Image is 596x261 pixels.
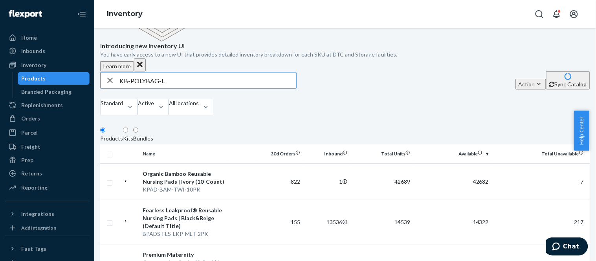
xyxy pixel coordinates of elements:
span: 7 [581,178,584,185]
div: Active [138,99,154,107]
button: Learn more [100,61,134,71]
a: Home [5,31,90,44]
a: Parcel [5,126,90,139]
button: Open account menu [566,6,582,22]
button: Close Navigation [74,6,90,22]
div: Returns [21,170,42,177]
td: 1 [303,163,350,200]
th: Name [139,144,228,163]
input: Active [138,107,139,115]
div: BPADS-FLS-LKP-MLT-2PK [143,230,225,238]
input: All locations [169,107,170,115]
a: Branded Packaging [18,86,90,98]
div: Fast Tags [21,245,46,253]
div: Standard [101,99,123,107]
div: Inbounds [21,47,45,55]
a: Inventory [5,59,90,71]
div: Products [22,75,46,82]
span: 217 [574,219,584,225]
td: 13536 [303,200,350,244]
div: Replenishments [21,101,63,109]
ol: breadcrumbs [101,3,149,26]
input: Bundles [133,128,138,133]
span: 42689 [394,178,410,185]
div: Freight [21,143,40,151]
a: Orders [5,112,90,125]
input: Products [100,128,105,133]
th: Total Units [350,144,413,163]
div: Fearless Leakproof® Reusable Nursing Pads | Black&Beige (Default Title) [143,206,225,230]
a: Inventory [107,9,143,18]
div: Home [21,34,37,42]
a: Add Integration [5,223,90,233]
button: Help Center [574,111,589,151]
div: Add Integration [21,224,56,231]
div: Branded Packaging [22,88,72,96]
button: Close [134,58,146,71]
div: Orders [21,115,40,122]
input: Search inventory by name or sku [119,73,296,88]
a: Products [18,72,90,85]
div: Integrations [21,210,54,218]
button: Open Search Box [532,6,547,22]
div: Organic Bamboo Reusable Nursing Pads | Ivory (10-Count) [143,170,225,186]
button: Fast Tags [5,243,90,255]
div: Bundles [133,135,153,142]
button: Open notifications [549,6,565,22]
iframe: Opens a widget where you can chat to one of our agents [546,237,588,257]
span: 14539 [394,219,410,225]
div: All locations [169,99,199,107]
button: Sync Catalog [546,71,590,89]
div: Action [519,80,543,88]
div: Products [100,135,123,142]
div: Inventory [21,61,46,69]
a: Inbounds [5,45,90,57]
a: Returns [5,167,90,180]
td: 822 [256,163,303,200]
a: Replenishments [5,99,90,111]
div: KPAD-BAM-TWI-10PK [143,186,225,193]
th: 30d Orders [256,144,303,163]
a: Reporting [5,181,90,194]
div: Reporting [21,184,48,192]
th: Total Unavailable [492,144,590,163]
span: 42682 [473,178,489,185]
th: Available [413,144,492,163]
button: Action [515,79,546,89]
div: Kits [123,135,133,142]
div: Prep [21,156,33,164]
p: Introducing new Inventory UI [100,42,590,51]
a: Prep [5,154,90,166]
span: 14322 [473,219,489,225]
input: Kits [123,128,128,133]
img: Flexport logo [9,10,42,18]
button: Integrations [5,208,90,220]
a: Freight [5,141,90,153]
div: Parcel [21,129,38,137]
p: You have early access to a new UI that provides detailed inventory breakdown for each SKU at DTC ... [100,51,590,58]
td: 155 [256,200,303,244]
th: Inbound [303,144,350,163]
